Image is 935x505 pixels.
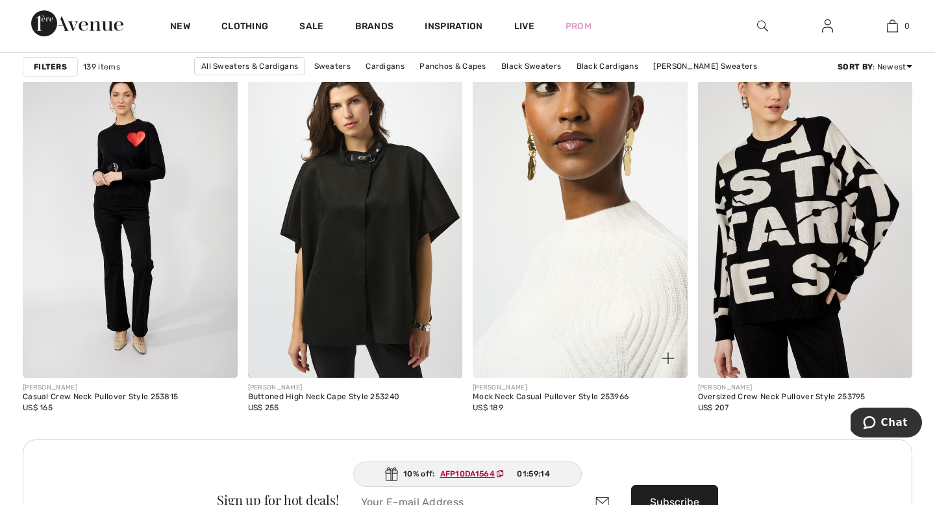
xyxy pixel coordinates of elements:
img: 1ère Avenue [31,10,123,36]
div: 10% off: [353,462,582,487]
span: US$ 189 [473,403,503,412]
span: 0 [904,20,910,32]
a: Sign In [812,18,843,34]
a: Black Sweaters [495,58,567,75]
strong: Sort By [838,62,873,71]
div: [PERSON_NAME] [248,383,400,393]
img: Gift.svg [385,467,398,481]
a: Sweaters [308,58,357,75]
a: [PERSON_NAME] Sweaters [376,75,493,92]
span: US$ 255 [248,403,279,412]
img: Buttoned High Neck Cape Style 253240. Black [248,56,463,378]
strong: Filters [34,61,67,73]
img: plus_v2.svg [662,352,674,364]
div: Oversized Crew Neck Pullover Style 253795 [698,393,866,402]
a: Dolcezza Sweaters [495,75,581,92]
a: Live [514,19,534,33]
img: My Info [822,18,833,34]
span: 01:59:14 [517,468,549,480]
img: My Bag [887,18,898,34]
a: All Sweaters & Cardigans [194,57,305,75]
span: 139 items [83,61,120,73]
div: : Newest [838,61,912,73]
span: US$ 207 [698,403,729,412]
ins: AFP10DA1564 [440,469,495,478]
img: search the website [757,18,768,34]
a: 0 [860,18,924,34]
a: Brands [355,21,394,34]
a: [PERSON_NAME] Sweaters [647,58,764,75]
a: New [170,21,190,34]
a: Panchos & Capes [413,58,493,75]
div: Mock Neck Casual Pullover Style 253966 [473,393,629,402]
a: Cardigans [359,58,411,75]
img: Casual Crew Neck Pullover Style 253815. Black [23,56,238,378]
span: US$ 165 [23,403,53,412]
div: [PERSON_NAME] [698,383,866,393]
a: Black Cardigans [570,58,645,75]
a: Prom [566,19,592,33]
iframe: Opens a widget where you can chat to one of our agents [851,408,922,440]
a: Clothing [221,21,268,34]
img: Oversized Crew Neck Pullover Style 253795. Black/Beige [698,56,913,378]
a: Sale [299,21,323,34]
div: [PERSON_NAME] [473,383,629,393]
div: Casual Crew Neck Pullover Style 253815 [23,393,178,402]
div: [PERSON_NAME] [23,383,178,393]
a: Mock Neck Casual Pullover Style 253966. Winter White [473,56,688,378]
div: Buttoned High Neck Cape Style 253240 [248,393,400,402]
span: Inspiration [425,21,482,34]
